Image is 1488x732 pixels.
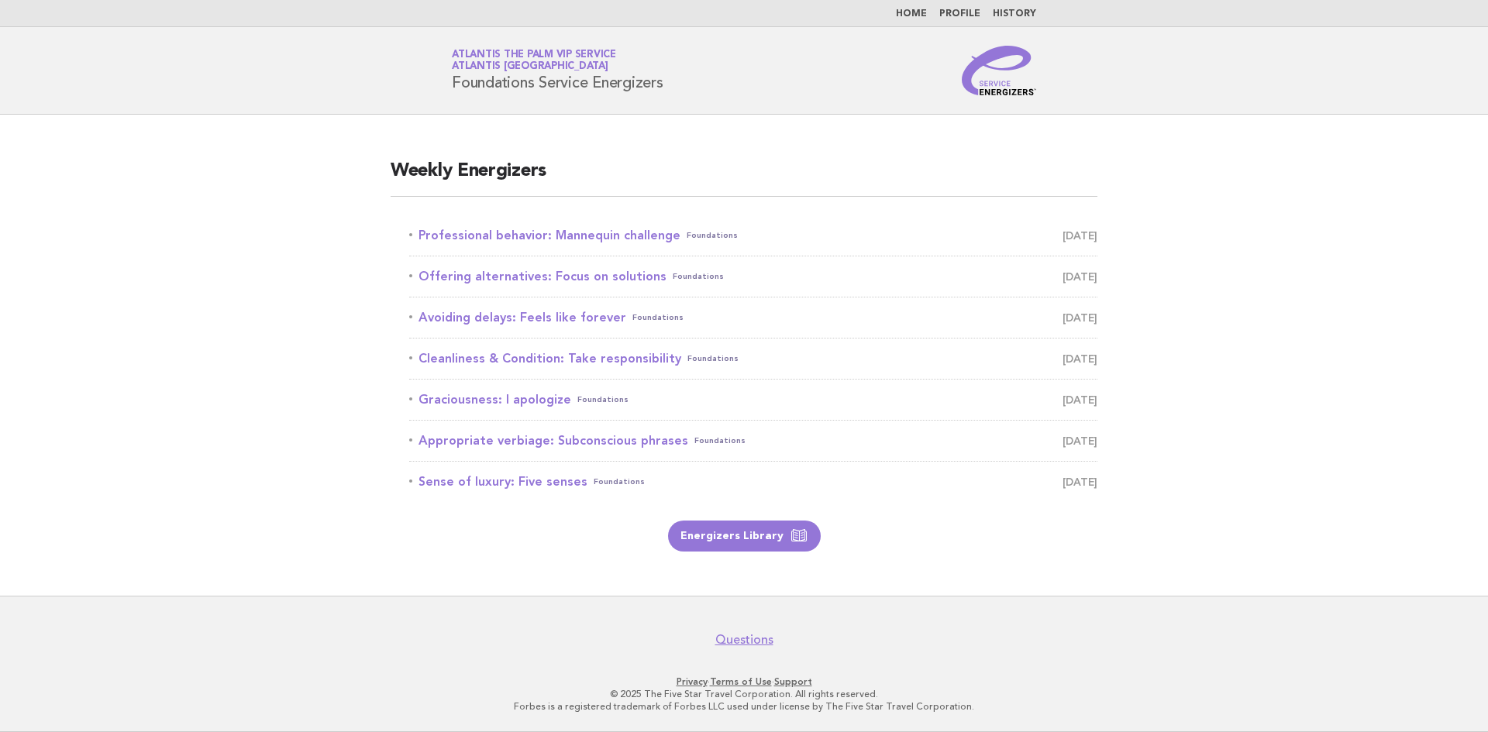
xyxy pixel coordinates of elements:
[409,307,1097,328] a: Avoiding delays: Feels like foreverFoundations [DATE]
[896,9,927,19] a: Home
[270,700,1218,713] p: Forbes is a registered trademark of Forbes LLC used under license by The Five Star Travel Corpora...
[687,225,738,246] span: Foundations
[1063,348,1097,369] span: [DATE]
[409,471,1097,493] a: Sense of luxury: Five sensesFoundations [DATE]
[409,266,1097,287] a: Offering alternatives: Focus on solutionsFoundations [DATE]
[677,676,708,687] a: Privacy
[270,688,1218,700] p: © 2025 The Five Star Travel Corporation. All rights reserved.
[1063,266,1097,287] span: [DATE]
[452,50,616,71] a: Atlantis The Palm VIP ServiceAtlantis [GEOGRAPHIC_DATA]
[939,9,980,19] a: Profile
[715,632,773,648] a: Questions
[594,471,645,493] span: Foundations
[774,676,812,687] a: Support
[668,521,821,552] a: Energizers Library
[270,675,1218,688] p: · ·
[993,9,1036,19] a: History
[694,430,746,452] span: Foundations
[962,46,1036,95] img: Service Energizers
[409,225,1097,246] a: Professional behavior: Mannequin challengeFoundations [DATE]
[409,348,1097,369] a: Cleanliness & Condition: Take responsibilityFoundations [DATE]
[452,50,663,91] h1: Foundations Service Energizers
[1063,430,1097,452] span: [DATE]
[1063,307,1097,328] span: [DATE]
[632,307,684,328] span: Foundations
[409,389,1097,411] a: Graciousness: I apologizeFoundations [DATE]
[452,62,608,72] span: Atlantis [GEOGRAPHIC_DATA]
[687,348,739,369] span: Foundations
[1063,225,1097,246] span: [DATE]
[577,389,629,411] span: Foundations
[710,676,772,687] a: Terms of Use
[409,430,1097,452] a: Appropriate verbiage: Subconscious phrasesFoundations [DATE]
[1063,389,1097,411] span: [DATE]
[673,266,724,287] span: Foundations
[1063,471,1097,493] span: [DATE]
[391,159,1097,197] h2: Weekly Energizers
